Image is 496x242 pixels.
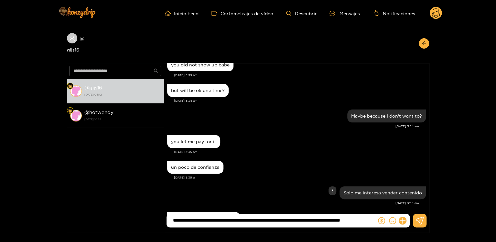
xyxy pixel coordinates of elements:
[295,11,317,16] font: Descubrir
[343,190,422,195] font: Solo me interesa vender contenido
[221,11,273,16] font: Cortometrajes de vídeo
[377,216,386,225] button: dólar
[84,93,102,96] font: [DATE] 04:42
[70,85,82,97] img: conversación
[174,150,198,154] font: [DATE] 3:35 am
[378,217,385,224] span: dólar
[70,110,82,121] img: conversación
[174,99,198,102] font: [DATE] 3:34 am
[422,41,426,46] span: flecha izquierda
[167,212,240,225] div: 3 de octubre, 3:36 am
[151,66,161,76] button: buscar
[84,109,113,115] font: @hotwendy
[171,62,230,67] div: you did not show up babe
[165,10,174,16] span: hogar
[174,176,198,179] font: [DATE] 3:35 am
[211,10,273,16] a: Cortometrajes de vídeo
[165,10,199,16] a: Inicio Feed
[167,58,233,71] div: Oct. 3, 3:33 am
[171,165,220,169] font: un poco de confianza
[89,85,102,90] font: gijs16
[174,74,198,77] font: [DATE] 3:33 am
[330,188,335,193] span: más
[84,85,89,90] font: @
[419,38,429,49] button: flecha izquierda
[286,11,317,16] a: Descubrir
[80,36,84,41] font: @
[67,47,79,52] font: gijs16
[395,202,419,205] font: [DATE] 3:35 am
[171,88,225,93] div: but will be ok one time?
[67,33,164,53] div: @gijs16
[171,139,216,144] div: you let me pay for it
[211,10,221,16] span: cámara de vídeo
[69,35,75,41] span: usuario
[347,109,426,122] div: Oct. 3, 3:34 am
[389,217,396,224] span: sonrisa
[340,186,426,199] div: 3 de octubre, 3:35 am
[372,10,417,17] button: Notificaciones
[167,135,220,148] div: Oct. 3, 3:35 am
[395,125,419,128] font: [DATE] 3:34 am
[174,11,199,16] font: Inicio Feed
[167,84,229,97] div: Oct. 3, 3:34 am
[68,109,72,113] img: Nivel de ventilador
[84,118,101,121] font: [DATE] 10:28
[383,11,415,16] font: Notificaciones
[351,113,422,119] div: Maybe because I don't want to?
[339,11,360,16] font: Mensajes
[167,161,223,174] div: 3 de octubre, 3:35 am
[68,84,72,88] img: Nivel de ventilador
[154,68,158,74] span: buscar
